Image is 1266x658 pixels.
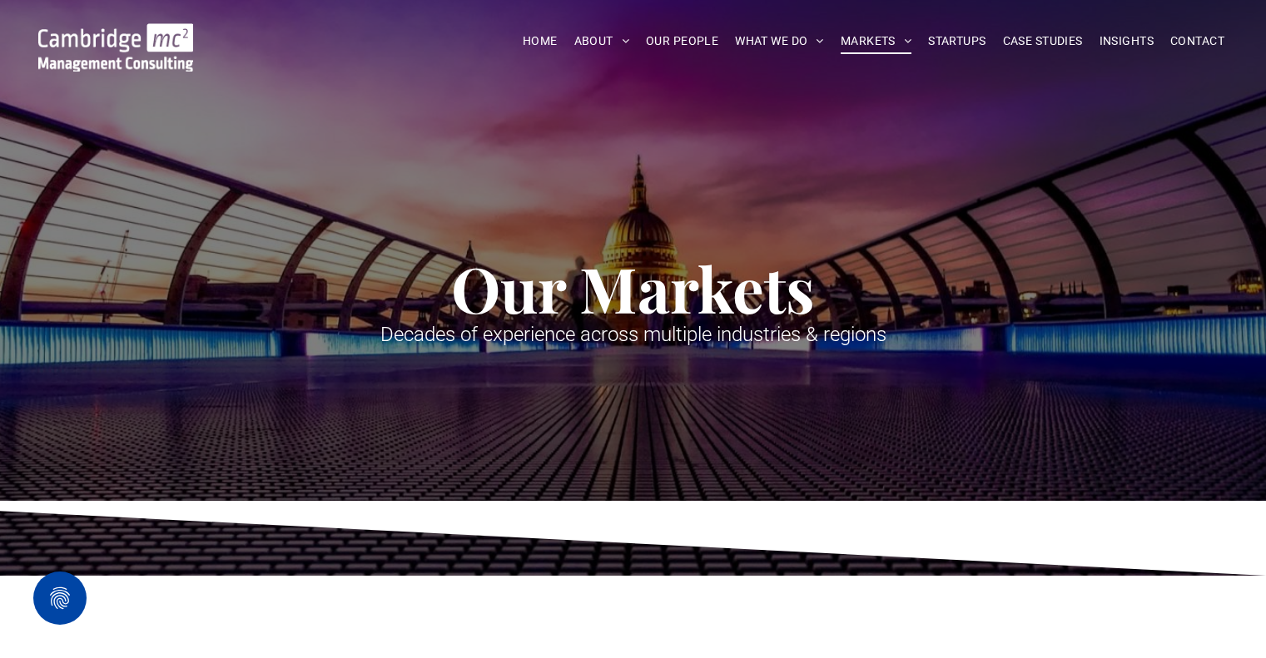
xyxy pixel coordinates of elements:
[920,28,994,54] a: STARTUPS
[514,28,566,54] a: HOME
[451,246,815,329] span: Our Markets
[38,23,193,72] img: Go to Homepage
[380,323,886,346] span: Decades of experience across multiple industries & regions
[832,28,920,54] a: MARKETS
[38,26,193,43] a: Your Business Transformed | Cambridge Management Consulting
[1091,28,1162,54] a: INSIGHTS
[1162,28,1233,54] a: CONTACT
[566,28,638,54] a: ABOUT
[995,28,1091,54] a: CASE STUDIES
[727,28,832,54] a: WHAT WE DO
[638,28,727,54] a: OUR PEOPLE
